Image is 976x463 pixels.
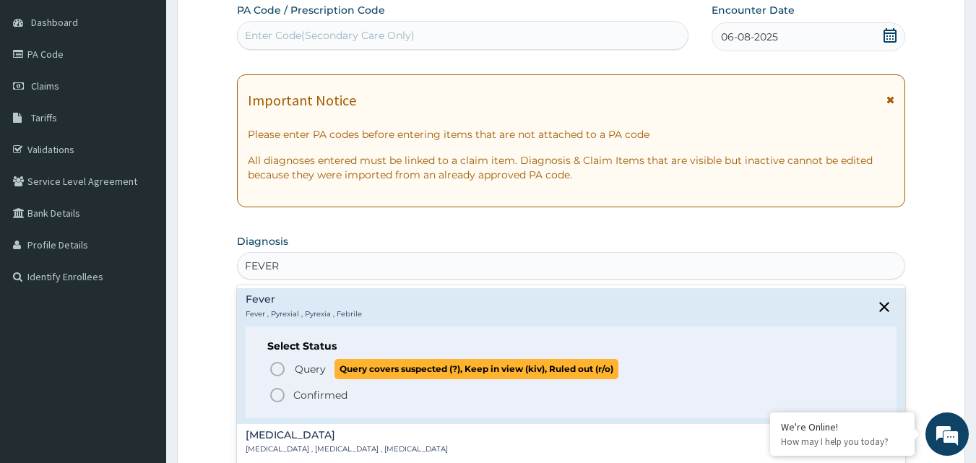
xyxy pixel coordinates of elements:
span: Query covers suspected (?), Keep in view (kiv), Ruled out (r/o) [334,359,618,378]
h4: Fever [246,294,362,305]
img: d_794563401_company_1708531726252_794563401 [27,72,59,108]
span: Tariffs [31,111,57,124]
div: We're Online! [781,420,904,433]
i: status option filled [269,386,286,404]
p: Fever , Pyrexial , Pyrexia , Febrile [246,309,362,319]
i: close select status [876,298,893,316]
span: We're online! [84,139,199,285]
p: Please enter PA codes before entering items that are not attached to a PA code [248,127,895,142]
label: PA Code / Prescription Code [237,3,385,17]
textarea: Type your message and hit 'Enter' [7,309,275,360]
p: How may I help you today? [781,436,904,448]
p: [MEDICAL_DATA] , [MEDICAL_DATA] , [MEDICAL_DATA] [246,444,448,454]
span: Query [295,362,326,376]
div: Chat with us now [75,81,243,100]
h6: Select Status [267,341,876,352]
span: Claims [31,79,59,92]
div: Enter Code(Secondary Care Only) [245,28,415,43]
p: Confirmed [293,388,347,402]
label: Diagnosis [237,234,288,248]
i: status option query [269,360,286,378]
span: Dashboard [31,16,78,29]
h4: [MEDICAL_DATA] [246,430,448,441]
p: All diagnoses entered must be linked to a claim item. Diagnosis & Claim Items that are visible bu... [248,153,895,182]
div: Minimize live chat window [237,7,272,42]
span: 06-08-2025 [721,30,778,44]
h1: Important Notice [248,92,356,108]
label: Encounter Date [712,3,795,17]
